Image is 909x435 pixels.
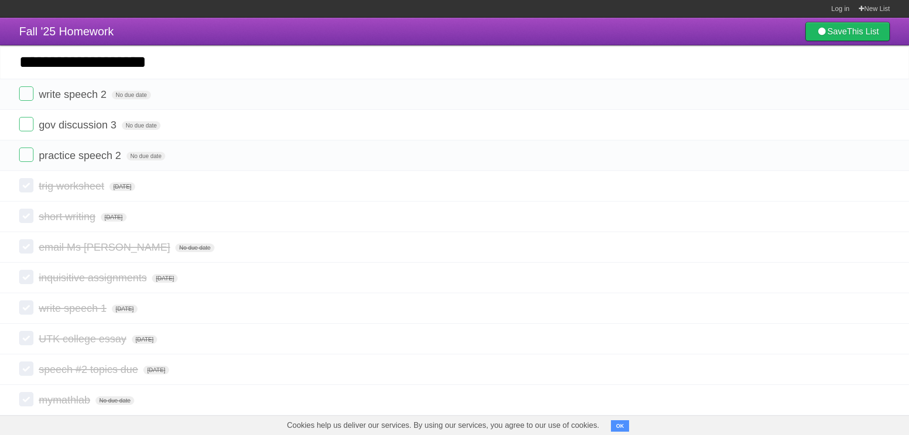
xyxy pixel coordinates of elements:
span: [DATE] [109,182,135,191]
span: inquisitive assignments [39,272,149,284]
span: No due date [175,244,214,252]
span: [DATE] [101,213,127,222]
label: Done [19,392,33,406]
span: [DATE] [112,305,138,313]
span: short writing [39,211,98,223]
label: Done [19,209,33,223]
label: Done [19,86,33,101]
label: Done [19,148,33,162]
b: This List [847,27,879,36]
span: mymathlab [39,394,93,406]
span: No due date [112,91,150,99]
span: gov discussion 3 [39,119,119,131]
span: write speech 1 [39,302,109,314]
span: Fall '25 Homework [19,25,114,38]
label: Done [19,117,33,131]
label: Done [19,300,33,315]
label: Done [19,331,33,345]
button: OK [611,420,630,432]
span: email Ms [PERSON_NAME] [39,241,172,253]
span: [DATE] [152,274,178,283]
span: [DATE] [143,366,169,374]
span: UTK college essay [39,333,128,345]
span: Cookies help us deliver our services. By using our services, you agree to our use of cookies. [278,416,609,435]
span: No due date [122,121,160,130]
span: practice speech 2 [39,149,123,161]
a: SaveThis List [805,22,890,41]
label: Done [19,361,33,376]
span: trig worksheet [39,180,107,192]
span: write speech 2 [39,88,109,100]
label: Done [19,270,33,284]
span: speech #2 topics due [39,363,140,375]
label: Done [19,178,33,192]
span: No due date [127,152,165,160]
label: Done [19,239,33,254]
span: [DATE] [132,335,158,344]
span: No due date [96,396,134,405]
